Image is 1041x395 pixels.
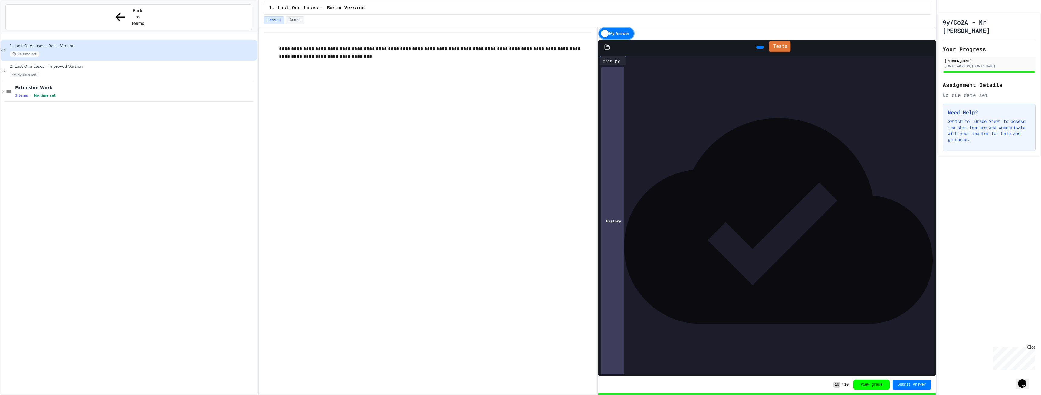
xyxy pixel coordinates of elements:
[893,380,931,390] button: Submit Answer
[10,72,39,77] span: No time set
[943,91,1036,99] div: No due date set
[943,18,1036,35] h1: 9y/Co2A - Mr [PERSON_NAME]
[844,382,849,387] span: 10
[601,67,624,375] div: History
[943,45,1036,53] h2: Your Progress
[15,94,28,97] span: 3 items
[286,16,304,24] button: Grade
[5,4,252,30] button: Back to Teams
[10,51,39,57] span: No time set
[943,81,1036,89] h2: Assignment Details
[600,58,623,64] div: main.py
[842,382,844,387] span: /
[15,85,256,91] span: Extension Work
[833,382,840,388] span: 10
[264,16,284,24] button: Lesson
[10,64,256,69] span: 2. Last One Loses - Improved Version
[30,93,31,98] span: •
[948,118,1030,143] p: Switch to "Grade View" to access the chat feature and communicate with your teacher for help and ...
[34,94,56,97] span: No time set
[898,382,926,387] span: Submit Answer
[269,5,365,12] span: 1. Last One Loses - Basic Version
[10,44,256,49] span: 1. Last One Loses - Basic Version
[944,64,1034,68] div: [EMAIL_ADDRESS][DOMAIN_NAME]
[600,56,626,65] div: main.py
[853,380,890,390] button: View grade
[1016,371,1035,389] iframe: chat widget
[131,8,145,27] span: Back to Teams
[2,2,42,38] div: Chat with us now!Close
[944,58,1034,64] div: [PERSON_NAME]
[948,109,1030,116] h3: Need Help?
[769,41,791,52] a: Tests
[991,344,1035,370] iframe: chat widget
